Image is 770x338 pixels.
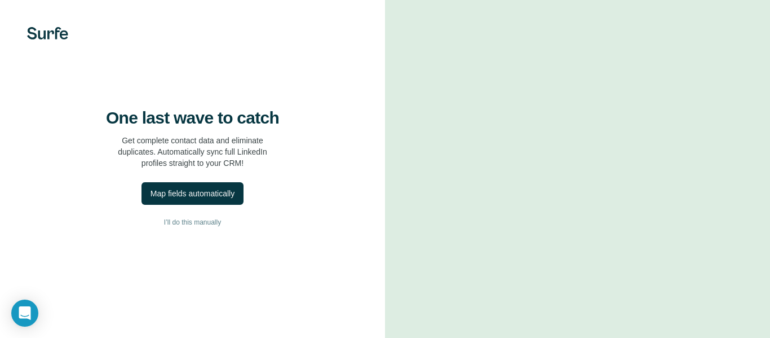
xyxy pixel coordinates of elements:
img: Surfe's logo [27,27,68,39]
h4: One last wave to catch [106,108,279,128]
p: Get complete contact data and eliminate duplicates. Automatically sync full LinkedIn profiles str... [118,135,267,169]
div: Map fields automatically [151,188,234,199]
span: I’ll do this manually [164,217,221,227]
button: Map fields automatically [141,182,244,205]
button: I’ll do this manually [23,214,362,231]
div: Open Intercom Messenger [11,300,38,327]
